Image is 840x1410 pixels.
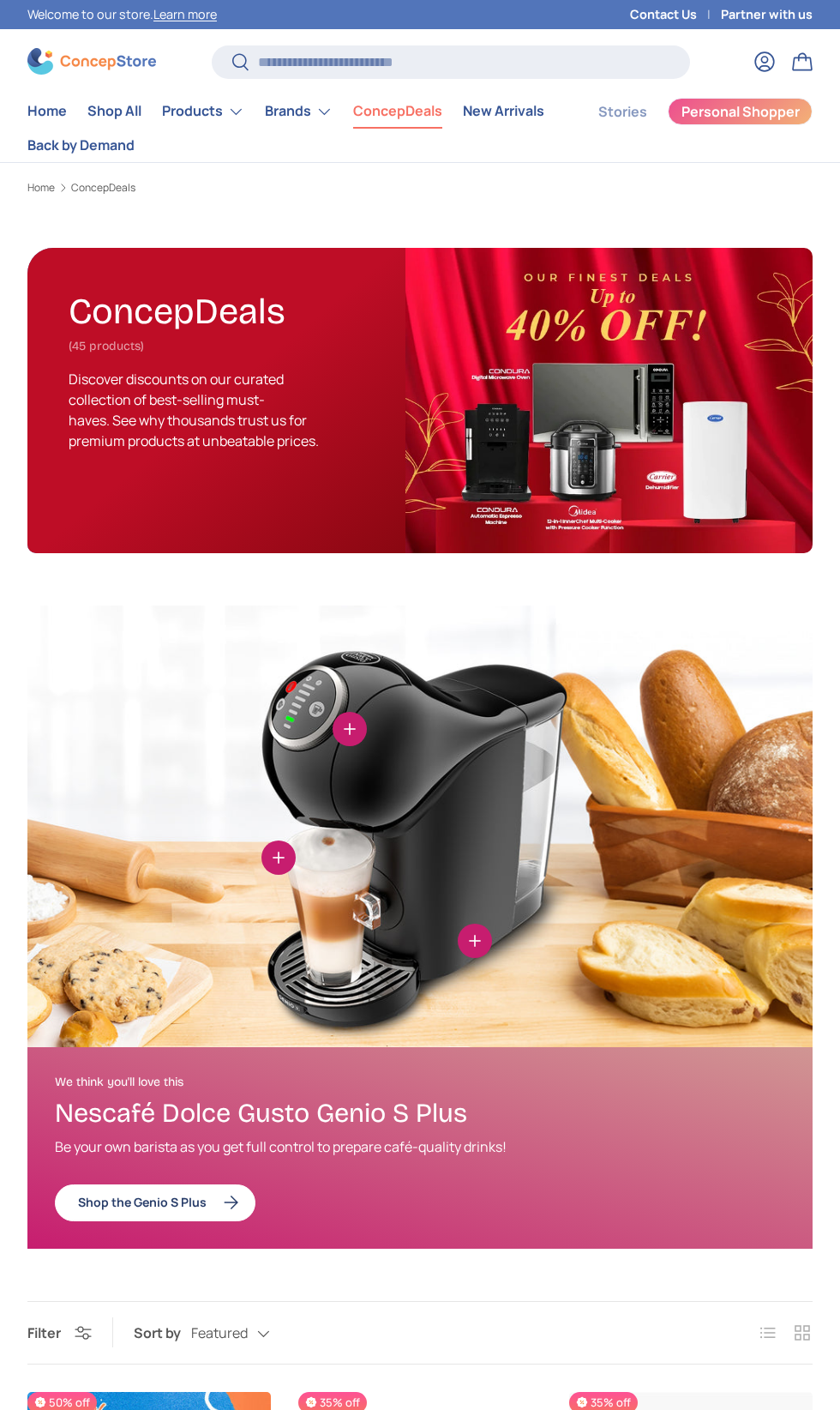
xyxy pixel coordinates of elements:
h1: ConcepDeals [69,283,285,333]
button: Featured [191,1318,304,1348]
label: Sort by [134,1323,191,1343]
span: (45 products) [69,339,144,353]
button: Filter [27,1323,92,1342]
a: ConcepDeals [71,183,135,193]
p: Welcome to our store. [27,5,217,24]
a: Home [27,94,67,128]
nav: Primary [27,94,557,162]
span: Featured [191,1325,248,1341]
a: Personal Shopper [668,98,813,125]
span: Filter [27,1323,61,1342]
a: Partner with us [721,5,813,24]
a: Home [27,183,55,193]
span: Discover discounts on our curated collection of best-selling must-haves. See why thousands trust ... [69,370,319,450]
a: Brands [265,94,333,129]
nav: Secondary [557,94,813,162]
img: ConcepDeals [405,248,813,553]
a: Back by Demand [27,129,135,162]
a: Learn more [153,6,217,22]
a: Products [162,94,244,129]
a: Shop All [87,94,141,128]
summary: Brands [255,94,343,129]
a: Stories [598,95,647,129]
p: Be your own barista as you get full control to prepare café-quality drinks! [55,1136,658,1157]
span: Personal Shopper [681,105,800,118]
a: New Arrivals [463,94,544,128]
h3: Nescafé Dolce Gusto Genio S Plus [55,1096,658,1130]
a: Shop the Genio S Plus [55,1184,255,1221]
img: ConcepStore [27,48,156,75]
a: Contact Us [630,5,721,24]
summary: Products [152,94,255,129]
a: ConcepDeals [353,94,442,128]
nav: Breadcrumbs [27,180,813,196]
h2: We think you'll love this [55,1075,658,1090]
